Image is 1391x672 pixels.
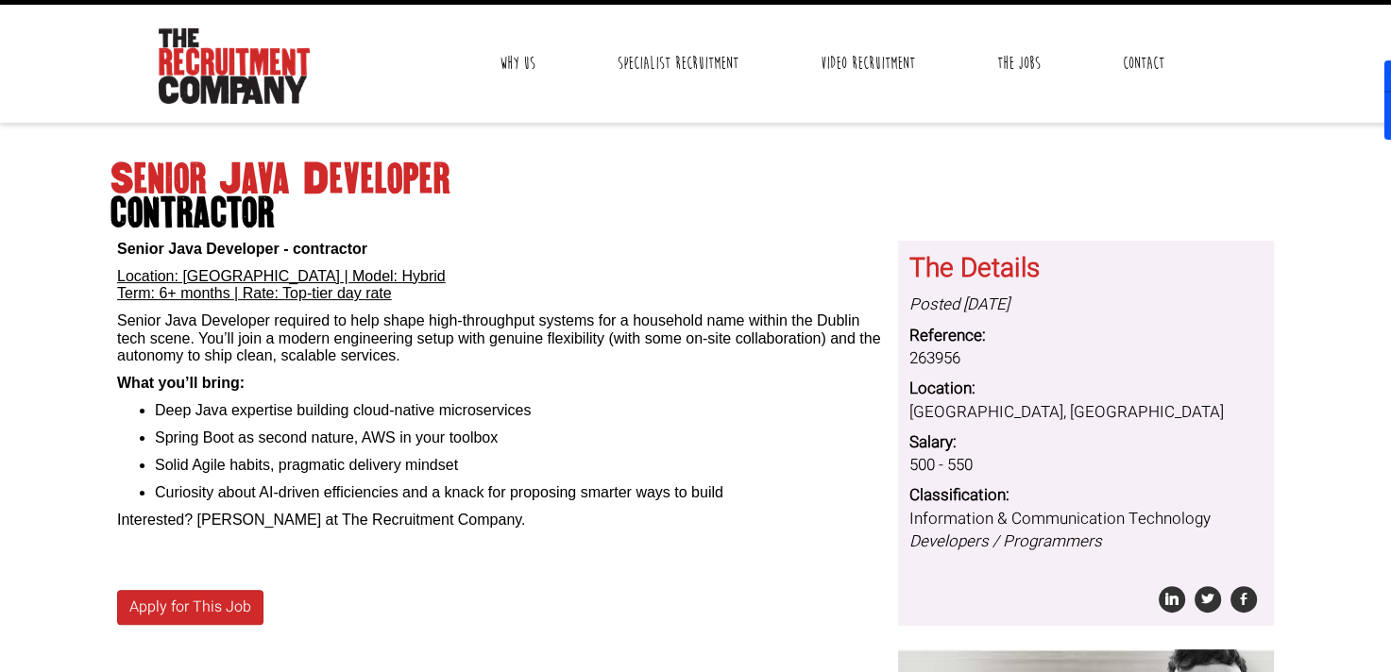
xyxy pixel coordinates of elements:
[909,431,1263,454] dt: Salary:
[155,484,884,501] li: Curiosity about AI-driven efficiencies and a knack for proposing smarter ways to build
[909,529,1102,553] i: Developers / Programmers
[909,347,1263,370] dd: 263956
[117,375,245,391] b: What you’ll bring:
[155,402,884,419] li: Deep Java expertise building cloud-native microservices
[117,241,367,257] b: Senior Java Developer - contractor
[110,196,1281,230] span: contractor
[909,454,1263,477] dd: 500 - 550
[110,162,1281,230] h1: Senior Java Developer
[602,40,752,87] a: Specialist Recruitment
[909,255,1263,284] h3: The Details
[909,484,1263,507] dt: Classification:
[806,40,929,87] a: Video Recruitment
[484,40,549,87] a: Why Us
[909,508,1263,554] dd: Information & Communication Technology
[983,40,1055,87] a: The Jobs
[909,378,1263,400] dt: Location:
[117,512,884,529] p: Interested? [PERSON_NAME] at The Recruitment Company.
[117,312,884,364] p: Senior Java Developer required to help shape high-throughput systems for a household name within ...
[159,28,310,104] img: The Recruitment Company
[909,401,1263,424] dd: [GEOGRAPHIC_DATA], [GEOGRAPHIC_DATA]
[117,268,446,301] u: Location: [GEOGRAPHIC_DATA] | Model: Hybrid Term: 6+ months | Rate: Top-tier day rate
[117,590,263,625] a: Apply for This Job
[909,325,1263,347] dt: Reference:
[155,429,884,446] li: Spring Boot as second nature, AWS in your toolbox
[155,457,884,474] li: Solid Agile habits, pragmatic delivery mindset
[909,293,1009,316] i: Posted [DATE]
[1109,40,1179,87] a: Contact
